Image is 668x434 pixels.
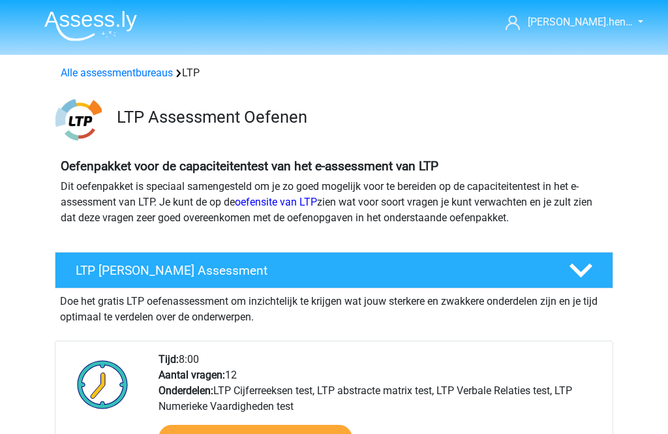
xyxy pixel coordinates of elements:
[76,263,548,278] h4: LTP [PERSON_NAME] Assessment
[44,10,137,41] img: Assessly
[159,369,225,381] b: Aantal vragen:
[55,288,613,325] div: Doe het gratis LTP oefenassessment om inzichtelijk te krijgen wat jouw sterkere en zwakkere onder...
[61,159,438,174] b: Oefenpakket voor de capaciteitentest van het e-assessment van LTP
[61,67,173,79] a: Alle assessmentbureaus
[528,16,633,28] span: [PERSON_NAME].hen…
[500,14,634,30] a: [PERSON_NAME].hen…
[50,252,618,288] a: LTP [PERSON_NAME] Assessment
[159,353,179,365] b: Tijd:
[61,179,607,226] p: Dit oefenpakket is speciaal samengesteld om je zo goed mogelijk voor te bereiden op de capaciteit...
[55,97,102,143] img: ltp.png
[70,352,136,417] img: Klok
[159,384,213,397] b: Onderdelen:
[117,107,603,127] h3: LTP Assessment Oefenen
[235,196,317,208] a: oefensite van LTP
[55,65,613,81] div: LTP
